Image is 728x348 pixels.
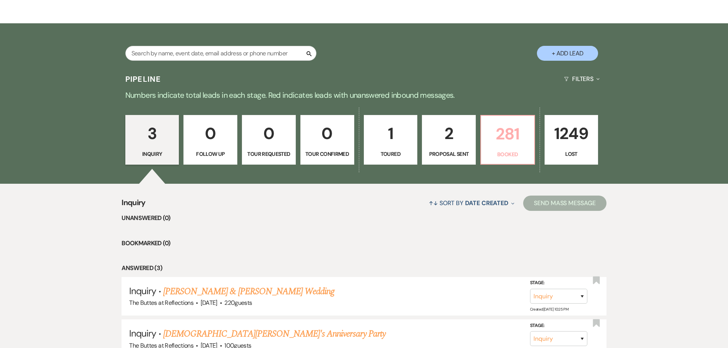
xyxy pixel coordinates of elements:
li: Bookmarked (0) [122,238,606,248]
span: Inquiry [122,197,146,213]
span: The Buttes at Reflections [129,299,193,307]
p: 1249 [550,121,593,146]
a: [PERSON_NAME] & [PERSON_NAME] Wedding [163,285,334,298]
label: Stage: [530,322,587,330]
a: 0Follow Up [183,115,237,165]
span: ↑↓ [429,199,438,207]
p: Numbers indicate total leads in each stage. Red indicates leads with unanswered inbound messages. [89,89,639,101]
a: 281Booked [480,115,535,165]
button: Send Mass Message [523,196,606,211]
p: 1 [369,121,413,146]
p: Tour Requested [247,150,291,158]
li: Unanswered (0) [122,213,606,223]
a: 1249Lost [545,115,598,165]
p: Toured [369,150,413,158]
h3: Pipeline [125,74,161,84]
p: 0 [188,121,232,146]
a: 1Toured [364,115,418,165]
p: Tour Confirmed [305,150,349,158]
input: Search by name, event date, email address or phone number [125,46,316,61]
p: Inquiry [130,150,174,158]
p: 0 [305,121,349,146]
button: Filters [561,69,603,89]
p: 281 [486,121,530,147]
a: 3Inquiry [125,115,179,165]
span: 220 guests [224,299,252,307]
span: Inquiry [129,327,156,339]
a: [DEMOGRAPHIC_DATA][PERSON_NAME]'s Anniversary Party [163,327,386,341]
p: Proposal Sent [427,150,471,158]
p: 0 [247,121,291,146]
a: 2Proposal Sent [422,115,476,165]
label: Stage: [530,279,587,287]
p: Follow Up [188,150,232,158]
p: Booked [486,150,530,159]
button: Sort By Date Created [426,193,517,213]
span: Inquiry [129,285,156,297]
a: 0Tour Requested [242,115,296,165]
span: [DATE] [201,299,217,307]
p: Lost [550,150,593,158]
span: Created: [DATE] 10:25 PM [530,307,568,312]
p: 3 [130,121,174,146]
button: + Add Lead [537,46,598,61]
span: Date Created [465,199,508,207]
li: Answered (3) [122,263,606,273]
a: 0Tour Confirmed [300,115,354,165]
p: 2 [427,121,471,146]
